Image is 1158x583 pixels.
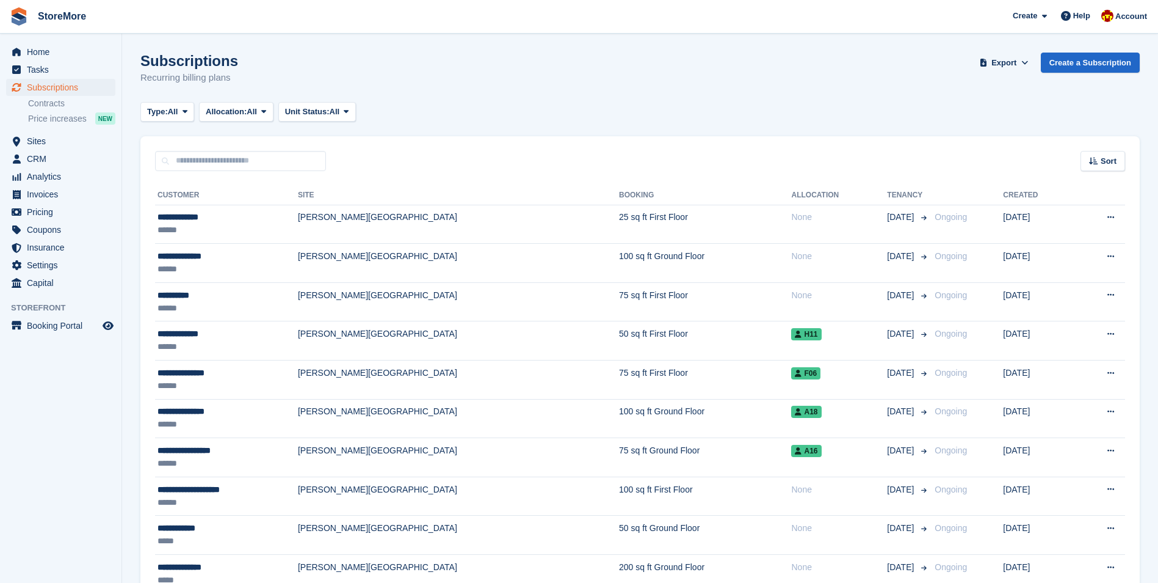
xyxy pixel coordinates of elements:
[791,406,821,418] span: A18
[6,150,115,167] a: menu
[935,329,967,339] span: Ongoing
[619,516,791,555] td: 50 sq ft Ground Floor
[1003,282,1073,321] td: [DATE]
[935,446,967,455] span: Ongoing
[1115,10,1147,23] span: Account
[27,186,100,203] span: Invoices
[28,112,115,125] a: Price increases NEW
[887,367,916,380] span: [DATE]
[206,106,247,118] span: Allocation:
[6,274,115,291] a: menu
[168,106,178,118] span: All
[6,79,115,96] a: menu
[935,562,967,572] span: Ongoing
[140,71,238,85] p: Recurring billing plans
[27,204,100,221] span: Pricing
[935,251,967,261] span: Ongoing
[619,321,791,361] td: 50 sq ft First Floor
[298,321,619,361] td: [PERSON_NAME][GEOGRAPHIC_DATA]
[27,168,100,185] span: Analytics
[33,6,91,26] a: StoreMore
[1073,10,1090,22] span: Help
[6,186,115,203] a: menu
[27,43,100,61] span: Home
[935,212,967,222] span: Ongoing
[791,186,887,205] th: Allocation
[1003,399,1073,438] td: [DATE]
[140,102,194,122] button: Type: All
[285,106,330,118] span: Unit Status:
[6,239,115,256] a: menu
[27,221,100,238] span: Coupons
[935,406,967,416] span: Ongoing
[1003,438,1073,477] td: [DATE]
[977,53,1031,73] button: Export
[6,133,115,150] a: menu
[887,250,916,263] span: [DATE]
[11,302,121,314] span: Storefront
[199,102,273,122] button: Allocation: All
[619,186,791,205] th: Booking
[298,477,619,516] td: [PERSON_NAME][GEOGRAPHIC_DATA]
[791,328,821,340] span: H11
[619,282,791,321] td: 75 sq ft First Floor
[935,368,967,378] span: Ongoing
[935,485,967,494] span: Ongoing
[887,522,916,535] span: [DATE]
[887,211,916,224] span: [DATE]
[6,168,115,185] a: menu
[6,204,115,221] a: menu
[1101,155,1116,167] span: Sort
[27,239,100,256] span: Insurance
[27,257,100,274] span: Settings
[991,57,1016,69] span: Export
[887,405,916,418] span: [DATE]
[887,444,916,457] span: [DATE]
[27,150,100,167] span: CRM
[27,274,100,291] span: Capital
[155,186,298,205] th: Customer
[298,361,619,400] td: [PERSON_NAME][GEOGRAPHIC_DATA]
[791,211,887,224] div: None
[27,79,100,96] span: Subscriptions
[298,282,619,321] td: [PERSON_NAME][GEOGRAPHIC_DATA]
[140,53,238,69] h1: Subscriptions
[27,61,100,78] span: Tasks
[791,250,887,263] div: None
[791,367,820,380] span: F06
[791,289,887,302] div: None
[1003,186,1073,205] th: Created
[10,7,28,26] img: stora-icon-8386f47178a22dfd0bd8f6a31ec36ba5ce8667c1dd55bd0f319d3a0aa187defe.svg
[887,328,916,340] span: [DATE]
[1003,321,1073,361] td: [DATE]
[1003,205,1073,244] td: [DATE]
[619,244,791,283] td: 100 sq ft Ground Floor
[887,186,930,205] th: Tenancy
[298,516,619,555] td: [PERSON_NAME][GEOGRAPHIC_DATA]
[887,289,916,302] span: [DATE]
[1013,10,1037,22] span: Create
[298,205,619,244] td: [PERSON_NAME][GEOGRAPHIC_DATA]
[791,522,887,535] div: None
[6,317,115,334] a: menu
[278,102,356,122] button: Unit Status: All
[1041,53,1140,73] a: Create a Subscription
[619,399,791,438] td: 100 sq ft Ground Floor
[6,43,115,61] a: menu
[298,399,619,438] td: [PERSON_NAME][GEOGRAPHIC_DATA]
[298,186,619,205] th: Site
[147,106,168,118] span: Type:
[28,98,115,109] a: Contracts
[1003,244,1073,283] td: [DATE]
[791,561,887,574] div: None
[1101,10,1113,22] img: Store More Team
[27,133,100,150] span: Sites
[27,317,100,334] span: Booking Portal
[791,445,821,457] span: A16
[330,106,340,118] span: All
[247,106,257,118] span: All
[298,244,619,283] td: [PERSON_NAME][GEOGRAPHIC_DATA]
[791,483,887,496] div: None
[935,523,967,533] span: Ongoing
[28,113,87,125] span: Price increases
